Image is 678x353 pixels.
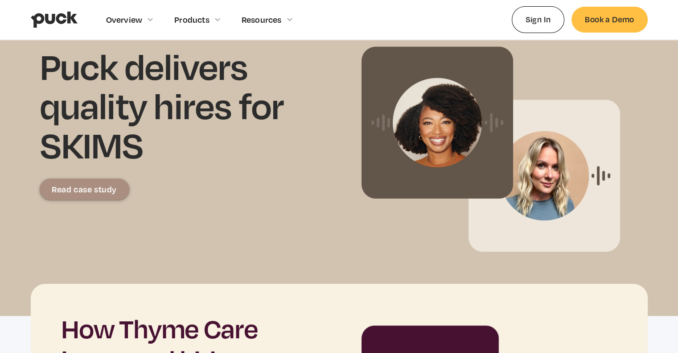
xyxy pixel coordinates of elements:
[40,46,335,164] h1: Puck delivers quality hires for SKIMS
[106,15,143,25] div: Overview
[571,7,647,32] a: Book a Demo
[512,6,565,33] a: Sign In
[242,15,282,25] div: Resources
[52,185,117,194] div: Read case study
[174,15,210,25] div: Products
[40,179,129,200] a: Read case study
